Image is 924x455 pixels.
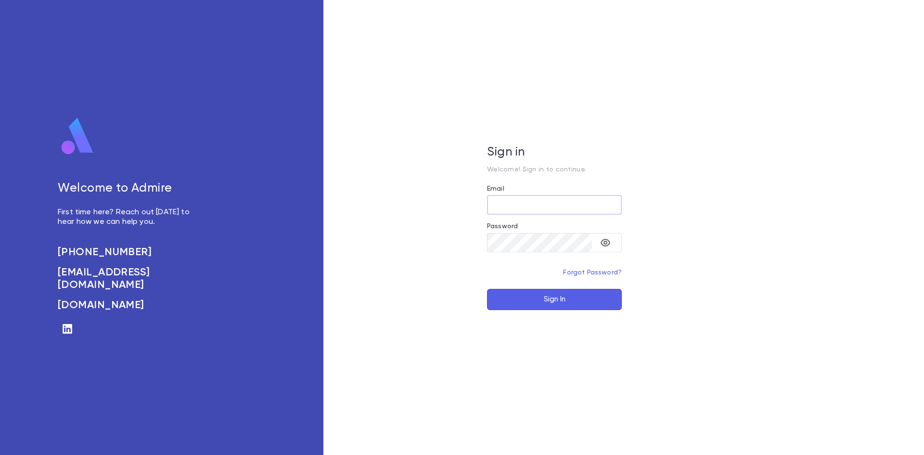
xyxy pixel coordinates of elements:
a: Forgot Password? [563,269,622,276]
button: toggle password visibility [596,233,615,252]
a: [PHONE_NUMBER] [58,246,200,259]
a: [EMAIL_ADDRESS][DOMAIN_NAME] [58,266,200,291]
p: First time here? Reach out [DATE] to hear how we can help you. [58,208,200,227]
label: Email [487,185,504,193]
button: Sign In [487,289,622,310]
a: [DOMAIN_NAME] [58,299,200,312]
p: Welcome! Sign in to continue. [487,166,622,173]
img: logo [58,117,97,156]
h5: Sign in [487,145,622,160]
label: Password [487,222,518,230]
h5: Welcome to Admire [58,182,200,196]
